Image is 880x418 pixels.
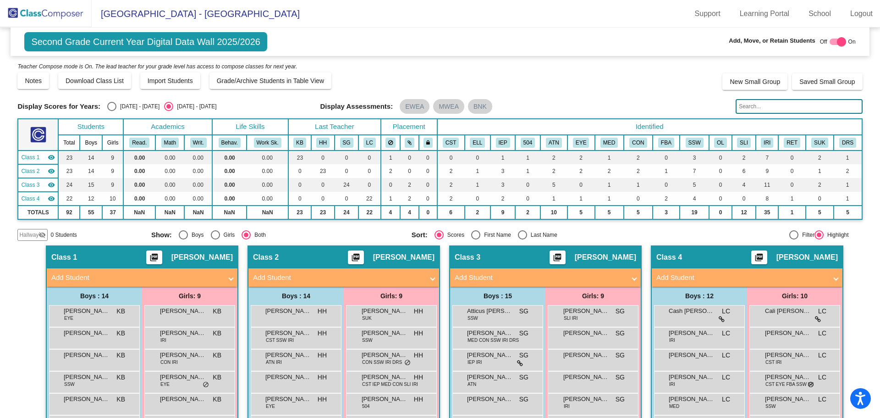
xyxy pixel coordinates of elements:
[18,178,58,192] td: Savanna Gapinski - No Class Name
[209,72,332,89] button: Grade/Archive Students in Table View
[335,135,358,150] th: Savanna Gapinski
[468,99,492,114] mat-chip: BNK
[247,150,288,164] td: 0.00
[58,178,80,192] td: 24
[400,178,419,192] td: 2
[80,206,102,219] td: 55
[311,178,335,192] td: 0
[212,192,247,206] td: 0.00
[219,138,241,148] button: Behav.
[515,192,540,206] td: 0
[311,164,335,178] td: 23
[653,206,680,219] td: 3
[400,192,419,206] td: 2
[80,150,102,164] td: 14
[311,135,335,150] th: Hannah Hausler
[490,164,515,178] td: 3
[437,164,465,178] td: 2
[806,150,834,164] td: 2
[18,206,58,219] td: TOTALS
[653,178,680,192] td: 0
[58,164,80,178] td: 23
[123,119,212,135] th: Academics
[350,253,361,266] mat-icon: picture_as_pdf
[624,150,653,164] td: 2
[146,251,162,264] button: Print Students Details
[419,150,437,164] td: 0
[778,150,806,164] td: 0
[123,150,155,164] td: 0.00
[450,268,641,287] mat-expansion-panel-header: Add Student
[515,206,540,219] td: 2
[444,231,464,239] div: Scores
[293,138,306,148] button: KB
[155,150,184,164] td: 0.00
[288,135,311,150] th: Kim Byram
[400,206,419,219] td: 4
[490,178,515,192] td: 3
[437,150,465,164] td: 0
[552,253,563,266] mat-icon: picture_as_pdf
[778,178,806,192] td: 0
[184,206,212,219] td: NaN
[595,206,624,219] td: 5
[102,192,123,206] td: 10
[419,164,437,178] td: 0
[680,164,709,178] td: 7
[358,135,381,150] th: Logan Carter
[756,192,778,206] td: 8
[288,150,311,164] td: 23
[155,192,184,206] td: 0.00
[254,138,281,148] button: Work Sk.
[381,119,437,135] th: Placement
[437,119,862,135] th: Identified
[419,178,437,192] td: 0
[465,192,491,206] td: 0
[151,231,172,239] span: Show:
[19,231,38,239] span: Hallway
[161,138,179,148] button: Math
[756,150,778,164] td: 7
[316,138,330,148] button: HH
[658,138,674,148] button: FBA
[348,251,364,264] button: Print Students Details
[437,206,465,219] td: 6
[806,192,834,206] td: 0
[18,192,58,206] td: Logan Carter - No Class Name
[595,178,624,192] td: 1
[80,192,102,206] td: 12
[515,178,540,192] td: 0
[465,206,491,219] td: 2
[567,135,595,150] th: Wears Eyeglasses
[848,38,856,46] span: On
[340,138,353,148] button: SG
[373,253,434,262] span: [PERSON_NAME]
[714,138,727,148] button: OL
[806,135,834,150] th: Step Up Kindergarten
[595,164,624,178] td: 2
[540,150,567,164] td: 2
[38,231,46,239] mat-icon: visibility_off
[21,167,39,175] span: Class 2
[732,164,756,178] td: 6
[834,178,862,192] td: 1
[834,135,862,150] th: Dr. Sloane
[652,268,842,287] mat-expansion-panel-header: Add Student
[248,287,344,305] div: Boys : 14
[709,135,732,150] th: Online Student
[253,273,423,283] mat-panel-title: Add Student
[212,150,247,164] td: 0.00
[184,178,212,192] td: 0.00
[123,164,155,178] td: 0.00
[761,138,773,148] button: IRI
[443,138,459,148] button: CST
[540,178,567,192] td: 5
[412,230,665,240] mat-radio-group: Select an option
[171,253,233,262] span: [PERSON_NAME]
[123,206,155,219] td: NaN
[834,150,862,164] td: 1
[220,231,235,239] div: Girls
[799,78,855,85] span: Saved Small Group
[575,253,636,262] span: [PERSON_NAME]
[50,231,77,239] span: 0 Students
